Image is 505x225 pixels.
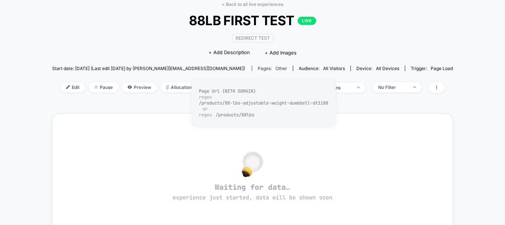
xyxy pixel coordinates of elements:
span: experience just started, data will be shown soon [173,194,332,201]
img: edit [66,85,70,89]
span: 88LB FIRST TEST [72,13,433,28]
span: Device: [350,66,405,71]
span: + Add Images [265,50,296,56]
span: Preview [122,82,157,92]
span: regex [199,112,212,118]
span: Start date: [DATE] (Last edit [DATE] by [PERSON_NAME][EMAIL_ADDRESS][DOMAIN_NAME]) [52,66,245,71]
span: Pause [89,82,118,92]
span: Allocation: 50% [160,82,209,92]
div: Trigger: [411,66,453,71]
div: Pages: [258,66,287,71]
span: Edit [61,82,85,92]
div: No Filter [378,85,408,90]
span: Page Load [431,66,453,71]
img: end [94,85,98,89]
div: Audience: [299,66,345,71]
span: + Add Description [209,49,250,56]
span: regex [199,94,212,100]
img: rebalance [166,85,169,89]
a: < Back to all live experiences [222,1,283,7]
span: Redirect Test [232,34,273,42]
span: or [203,106,208,112]
span: Page Url (WITH DOMAIN) [199,88,256,94]
img: end [357,87,360,88]
span: /products/88-lbs-adjustable-weight-dumbbell-dt1188 [199,100,328,106]
p: LIVE [298,17,316,25]
span: All Visitors [323,66,345,71]
span: Waiting for data… [65,182,440,202]
span: all devices [376,66,399,71]
span: other [275,66,287,71]
img: end [413,86,416,88]
img: no_data [242,151,263,177]
span: /products/88lbs [216,112,254,118]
